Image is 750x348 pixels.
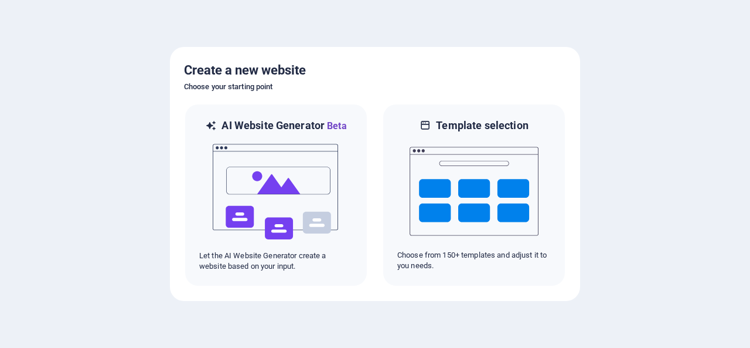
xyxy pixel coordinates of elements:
[212,133,340,251] img: ai
[184,103,368,287] div: AI Website GeneratorBetaaiLet the AI Website Generator create a website based on your input.
[397,250,551,271] p: Choose from 150+ templates and adjust it to you needs.
[325,120,347,131] span: Beta
[199,251,353,272] p: Let the AI Website Generator create a website based on your input.
[184,61,566,80] h5: Create a new website
[184,80,566,94] h6: Choose your starting point
[382,103,566,287] div: Template selectionChoose from 150+ templates and adjust it to you needs.
[436,119,528,133] h6: Template selection
[221,119,346,133] h6: AI Website Generator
